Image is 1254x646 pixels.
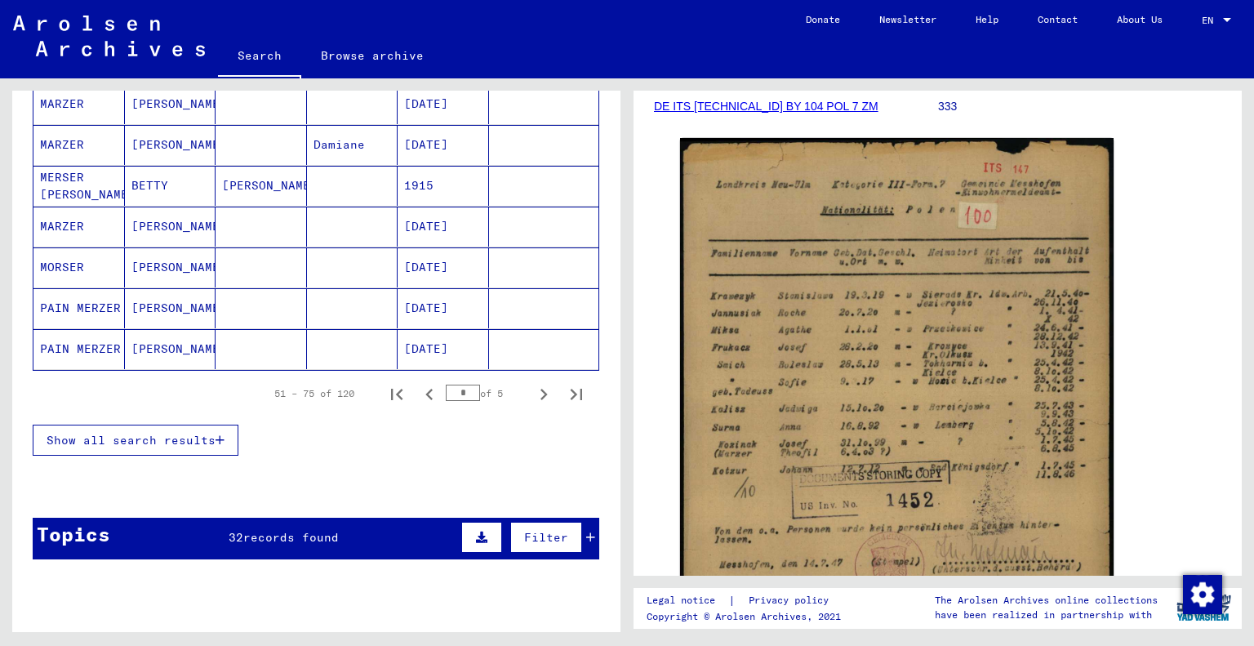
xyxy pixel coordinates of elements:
[647,609,848,624] p: Copyright © Arolsen Archives, 2021
[398,84,489,124] mat-cell: [DATE]
[125,207,216,247] mat-cell: [PERSON_NAME]
[216,166,307,206] mat-cell: [PERSON_NAME]
[938,98,1221,115] p: 333
[33,84,125,124] mat-cell: MARZER
[1173,587,1234,628] img: yv_logo.png
[307,125,398,165] mat-cell: Damiane
[527,377,560,410] button: Next page
[33,247,125,287] mat-cell: MORSER
[37,519,110,549] div: Topics
[510,522,582,553] button: Filter
[1183,575,1222,614] img: Change consent
[125,329,216,369] mat-cell: [PERSON_NAME]
[33,166,125,206] mat-cell: MERSER [PERSON_NAME]
[647,592,848,609] div: |
[33,125,125,165] mat-cell: MARZER
[560,377,593,410] button: Last page
[380,377,413,410] button: First page
[736,592,848,609] a: Privacy policy
[33,329,125,369] mat-cell: PAIN MERZER
[654,100,878,113] a: DE ITS [TECHNICAL_ID] BY 104 POL 7 ZM
[1202,15,1220,26] span: EN
[524,530,568,545] span: Filter
[125,125,216,165] mat-cell: [PERSON_NAME]
[125,288,216,328] mat-cell: [PERSON_NAME]
[47,433,216,448] span: Show all search results
[33,425,238,456] button: Show all search results
[935,593,1158,608] p: The Arolsen Archives online collections
[33,288,125,328] mat-cell: PAIN MERZER
[398,247,489,287] mat-cell: [DATE]
[935,608,1158,622] p: have been realized in partnership with
[125,166,216,206] mat-cell: BETTY
[33,207,125,247] mat-cell: MARZER
[274,386,354,401] div: 51 – 75 of 120
[229,530,243,545] span: 32
[398,288,489,328] mat-cell: [DATE]
[446,385,527,401] div: of 5
[243,530,339,545] span: records found
[301,36,443,75] a: Browse archive
[125,84,216,124] mat-cell: [PERSON_NAME]
[398,329,489,369] mat-cell: [DATE]
[125,247,216,287] mat-cell: [PERSON_NAME]
[398,125,489,165] mat-cell: [DATE]
[13,16,205,56] img: Arolsen_neg.svg
[647,592,728,609] a: Legal notice
[218,36,301,78] a: Search
[413,377,446,410] button: Previous page
[398,166,489,206] mat-cell: 1915
[398,207,489,247] mat-cell: [DATE]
